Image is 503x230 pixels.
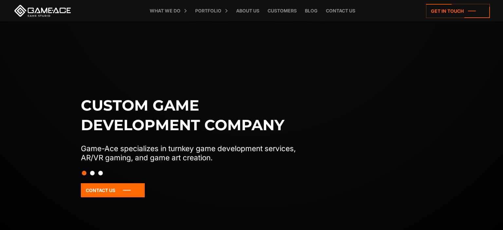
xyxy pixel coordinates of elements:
[81,183,145,197] a: Contact Us
[426,4,490,18] a: Get in touch
[90,168,95,179] button: Slide 2
[81,96,309,135] h1: Custom game development company
[82,168,86,179] button: Slide 1
[81,144,309,162] p: Game-Ace specializes in turnkey game development services, AR/VR gaming, and game art creation.
[98,168,103,179] button: Slide 3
